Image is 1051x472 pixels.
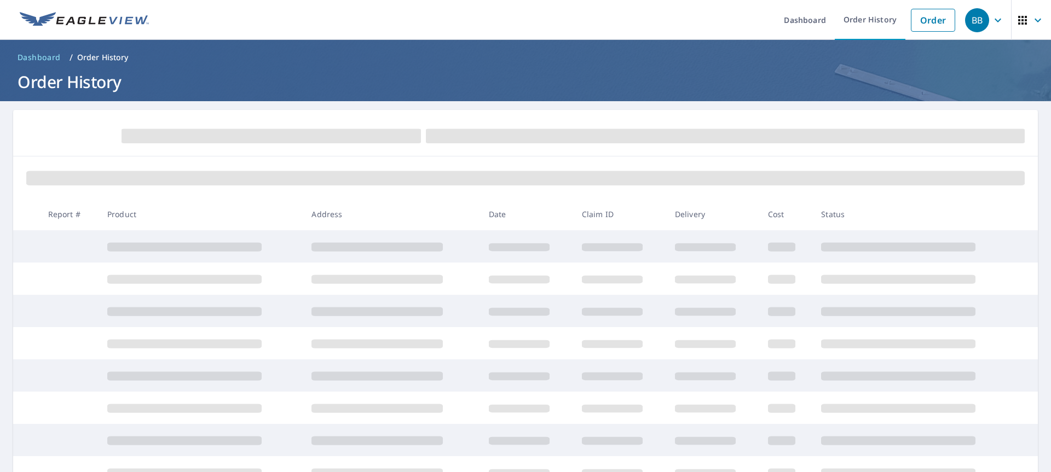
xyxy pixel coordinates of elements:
[39,198,99,230] th: Report #
[13,49,65,66] a: Dashboard
[99,198,303,230] th: Product
[77,52,129,63] p: Order History
[13,71,1038,93] h1: Order History
[812,198,1017,230] th: Status
[20,12,149,28] img: EV Logo
[759,198,813,230] th: Cost
[666,198,759,230] th: Delivery
[70,51,73,64] li: /
[18,52,61,63] span: Dashboard
[573,198,666,230] th: Claim ID
[911,9,955,32] a: Order
[965,8,989,32] div: BB
[480,198,573,230] th: Date
[13,49,1038,66] nav: breadcrumb
[303,198,480,230] th: Address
